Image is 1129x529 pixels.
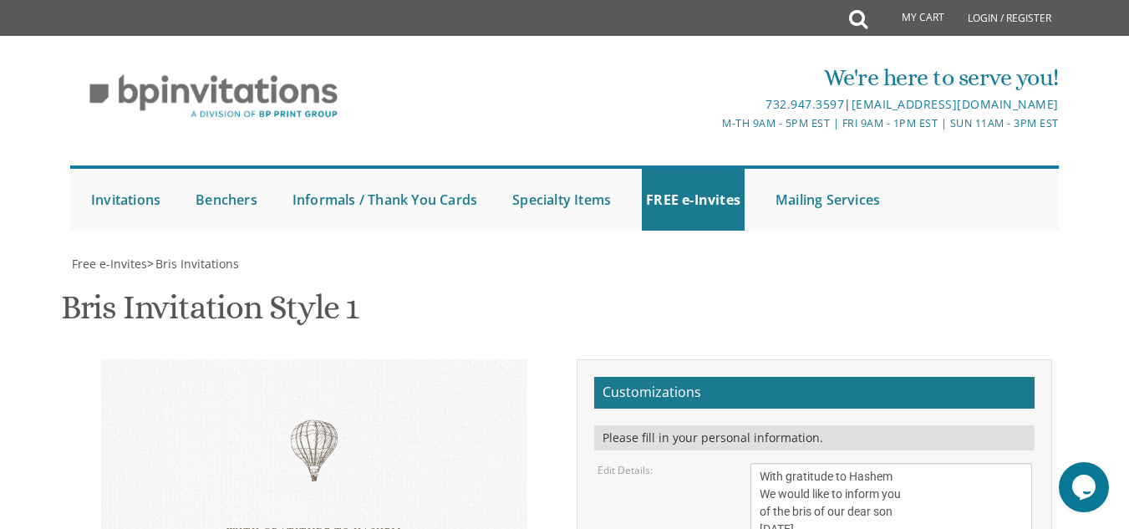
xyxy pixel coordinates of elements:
span: Free e-Invites [72,256,147,272]
a: Benchers [191,169,262,231]
span: > [147,256,239,272]
div: M-Th 9am - 5pm EST | Fri 9am - 1pm EST | Sun 11am - 3pm EST [400,114,1059,132]
a: Free e-Invites [70,256,147,272]
span: Bris Invitations [155,256,239,272]
div: | [400,94,1059,114]
a: Invitations [87,169,165,231]
a: [EMAIL_ADDRESS][DOMAIN_NAME] [852,96,1059,112]
img: BP Invitation Loft [70,62,357,131]
a: My Cart [866,2,956,35]
label: Edit Details: [598,463,653,477]
a: Specialty Items [508,169,615,231]
h2: Customizations [594,377,1035,409]
div: Please fill in your personal information. [594,425,1035,450]
a: Mailing Services [771,169,884,231]
a: Informals / Thank You Cards [288,169,481,231]
a: FREE e-Invites [642,169,745,231]
div: We're here to serve you! [400,61,1059,94]
a: 732.947.3597 [765,96,844,112]
a: Bris Invitations [154,256,239,272]
h1: Bris Invitation Style 1 [61,289,359,338]
iframe: chat widget [1059,462,1112,512]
